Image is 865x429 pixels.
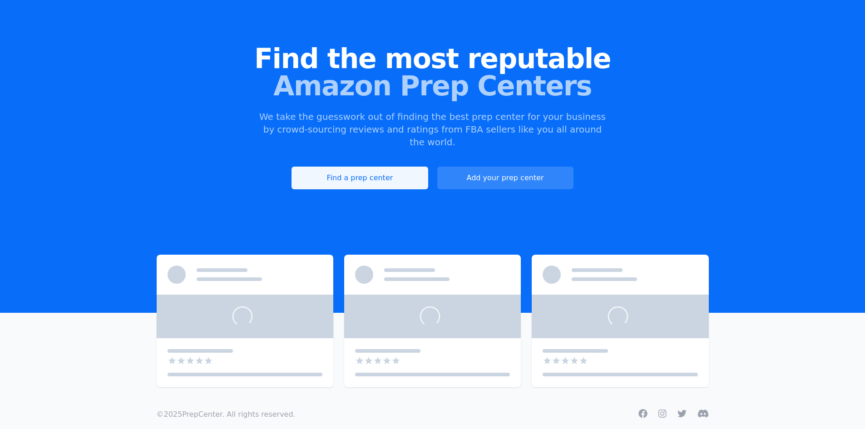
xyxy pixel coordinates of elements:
a: Add your prep center [437,167,573,189]
p: © 2025 PrepCenter. All rights reserved. [157,409,296,420]
p: We take the guesswork out of finding the best prep center for your business by crowd-sourcing rev... [258,110,607,148]
span: Amazon Prep Centers [15,72,850,99]
span: Find the most reputable [15,45,850,72]
a: Find a prep center [292,167,428,189]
